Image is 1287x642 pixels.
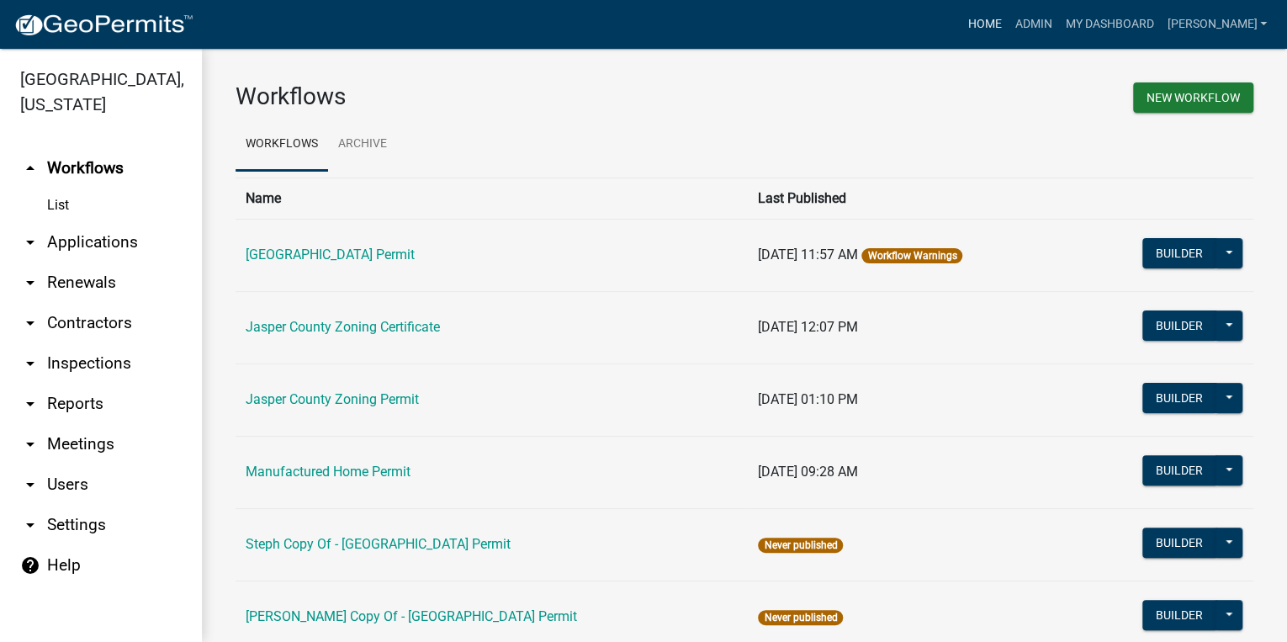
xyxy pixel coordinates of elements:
[20,353,40,374] i: arrow_drop_down
[758,464,858,480] span: [DATE] 09:28 AM
[246,319,440,335] a: Jasper County Zoning Certificate
[236,118,328,172] a: Workflows
[328,118,397,172] a: Archive
[961,8,1008,40] a: Home
[1160,8,1274,40] a: [PERSON_NAME]
[1058,8,1160,40] a: My Dashboard
[1142,238,1216,268] button: Builder
[20,434,40,454] i: arrow_drop_down
[246,391,419,407] a: Jasper County Zoning Permit
[20,555,40,576] i: help
[1142,600,1216,630] button: Builder
[867,250,956,262] a: Workflow Warnings
[1142,455,1216,485] button: Builder
[20,158,40,178] i: arrow_drop_up
[20,232,40,252] i: arrow_drop_down
[246,464,410,480] a: Manufactured Home Permit
[1142,528,1216,558] button: Builder
[20,273,40,293] i: arrow_drop_down
[246,247,415,263] a: [GEOGRAPHIC_DATA] Permit
[1133,82,1253,113] button: New Workflow
[1008,8,1058,40] a: Admin
[758,538,843,553] span: Never published
[236,82,732,111] h3: Workflows
[236,178,748,219] th: Name
[758,247,858,263] span: [DATE] 11:57 AM
[20,313,40,333] i: arrow_drop_down
[20,394,40,414] i: arrow_drop_down
[20,475,40,495] i: arrow_drop_down
[246,608,577,624] a: [PERSON_NAME] Copy Of - [GEOGRAPHIC_DATA] Permit
[758,610,843,625] span: Never published
[1142,310,1216,341] button: Builder
[758,319,858,335] span: [DATE] 12:07 PM
[246,536,511,552] a: Steph Copy Of - [GEOGRAPHIC_DATA] Permit
[748,178,1076,219] th: Last Published
[758,391,858,407] span: [DATE] 01:10 PM
[20,515,40,535] i: arrow_drop_down
[1142,383,1216,413] button: Builder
